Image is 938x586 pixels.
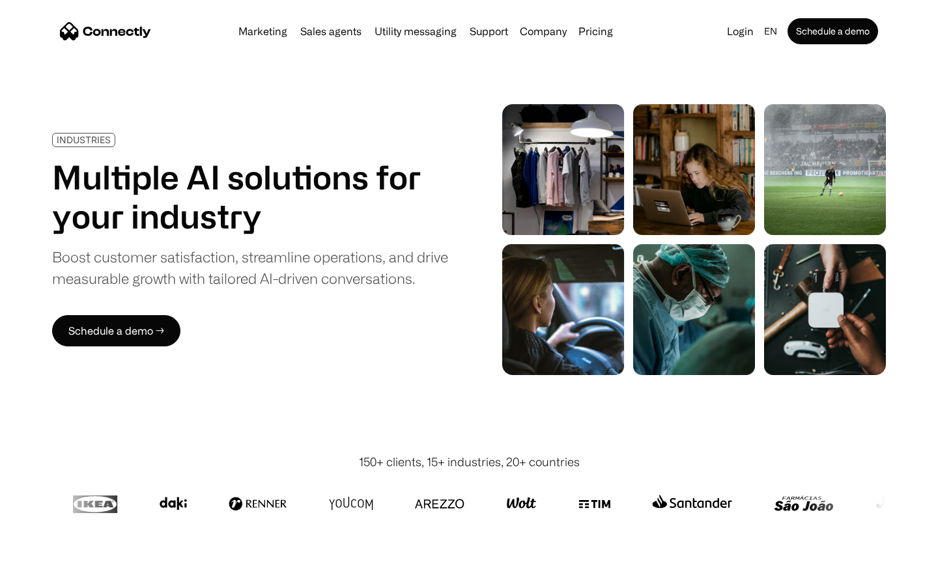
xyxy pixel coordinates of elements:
a: Schedule a demo [788,18,878,44]
a: Marketing [233,26,292,36]
div: Company [520,22,567,40]
aside: Language selected: English [13,562,78,581]
div: 150+ clients, 15+ industries, 20+ countries [359,453,580,471]
a: Sales agents [295,26,367,36]
a: Schedule a demo → [52,315,180,346]
div: INDUSTRIES [57,135,111,145]
a: Utility messaging [369,26,462,36]
a: Support [464,26,513,36]
a: Login [722,22,759,40]
div: Boost customer satisfaction, streamline operations, and drive measurable growth with tailored AI-... [52,246,448,289]
div: en [764,22,777,40]
ul: Language list [26,563,78,581]
a: Pricing [573,26,618,36]
h1: Multiple AI solutions for your industry [52,158,448,236]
